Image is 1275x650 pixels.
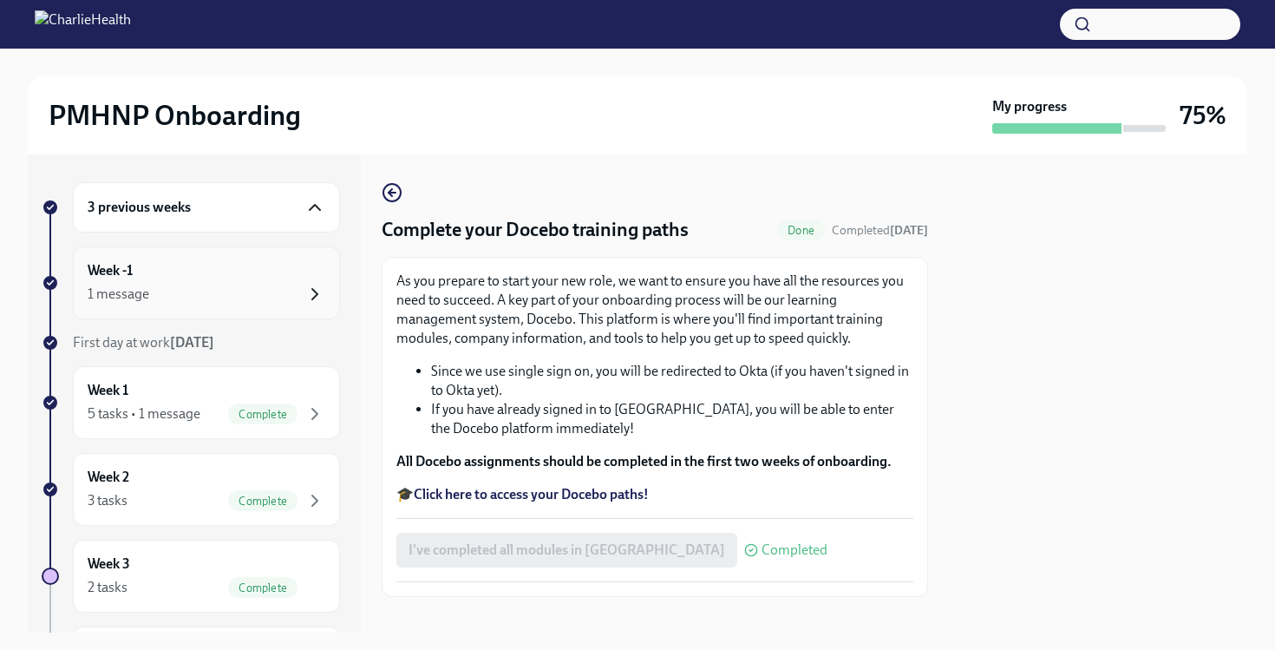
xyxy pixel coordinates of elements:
a: Click here to access your Docebo paths! [414,486,649,502]
strong: All Docebo assignments should be completed in the first two weeks of onboarding. [396,453,892,469]
h6: 3 previous weeks [88,198,191,217]
p: 🎓 [396,485,913,504]
strong: [DATE] [890,223,928,238]
span: Complete [228,408,297,421]
div: 1 message [88,285,149,304]
h6: Week 3 [88,555,130,574]
h2: PMHNP Onboarding [49,98,301,133]
a: First day at work[DATE] [42,333,340,352]
span: First day at work [73,334,214,351]
span: Completed [832,223,928,238]
h6: Week 1 [88,381,128,400]
h3: 75% [1180,100,1226,131]
li: Since we use single sign on, you will be redirected to Okta (if you haven't signed in to Okta yet). [431,362,913,400]
span: September 30th, 2025 23:34 [832,222,928,239]
div: 3 tasks [88,491,127,510]
h6: Week -1 [88,261,133,280]
img: CharlieHealth [35,10,131,38]
span: Completed [762,543,827,557]
div: 3 previous weeks [73,182,340,233]
a: Week 23 tasksComplete [42,453,340,526]
a: Week 32 tasksComplete [42,540,340,613]
div: 5 tasks • 1 message [88,404,200,423]
p: As you prepare to start your new role, we want to ensure you have all the resources you need to s... [396,272,913,348]
strong: [DATE] [170,334,214,351]
span: Complete [228,581,297,594]
li: If you have already signed in to [GEOGRAPHIC_DATA], you will be able to enter the Docebo platform... [431,400,913,438]
strong: My progress [992,97,1067,116]
span: Complete [228,495,297,508]
span: Done [777,224,825,237]
a: Week -11 message [42,246,340,319]
h4: Complete your Docebo training paths [382,217,689,243]
h6: Week 2 [88,468,129,487]
a: Week 15 tasks • 1 messageComplete [42,366,340,439]
div: 2 tasks [88,578,127,597]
